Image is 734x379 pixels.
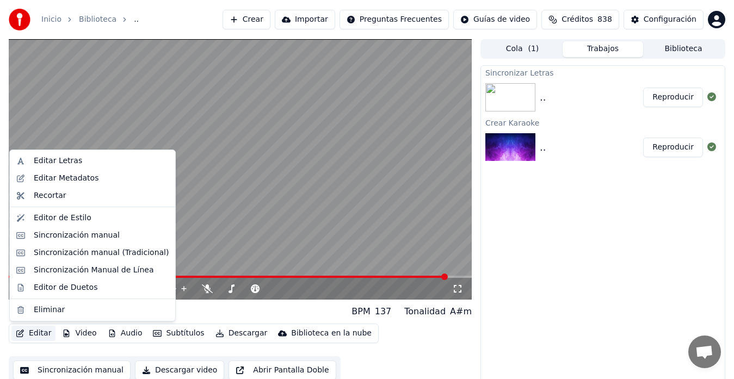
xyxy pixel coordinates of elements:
div: Eliminar [34,305,65,315]
button: Trabajos [563,41,643,57]
a: Inicio [41,14,61,25]
span: Créditos [562,14,593,25]
div: Editor de Estilo [34,213,91,223]
button: Cola [482,41,563,57]
button: Editar [11,326,55,341]
button: Crear [223,10,270,29]
div: .. [540,90,546,105]
div: BPM [351,305,370,318]
div: Sincronización Manual de Línea [34,265,154,276]
button: Configuración [624,10,704,29]
button: Subtítulos [149,326,208,341]
button: Créditos838 [541,10,619,29]
div: A#m [450,305,472,318]
div: Sincronización manual (Tradicional) [34,247,169,258]
span: ( 1 ) [528,44,539,54]
div: Tonalidad [404,305,446,318]
div: Editar Letras [34,156,82,166]
img: youka [9,9,30,30]
button: Video [58,326,101,341]
span: 838 [597,14,612,25]
div: Editor de Duetos [34,282,97,293]
div: .. [9,304,16,319]
button: Importar [275,10,335,29]
div: Recortar [34,190,66,201]
button: Preguntas Frecuentes [340,10,449,29]
button: Guías de video [453,10,537,29]
div: Biblioteca en la nube [291,328,372,339]
button: Biblioteca [643,41,724,57]
div: Configuración [644,14,696,25]
div: Chat abierto [688,335,721,368]
button: Descargar [211,326,272,341]
div: 137 [375,305,392,318]
button: Audio [103,326,147,341]
div: Sincronizar Letras [481,66,725,79]
div: Crear Karaoke [481,116,725,129]
nav: breadcrumb [41,14,139,25]
div: Editar Metadatos [34,173,98,184]
button: Reproducir [643,138,703,157]
span: .. [134,14,139,25]
div: .. [540,140,546,155]
button: Reproducir [643,88,703,107]
div: Sincronización manual [34,230,120,241]
a: Biblioteca [79,14,116,25]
